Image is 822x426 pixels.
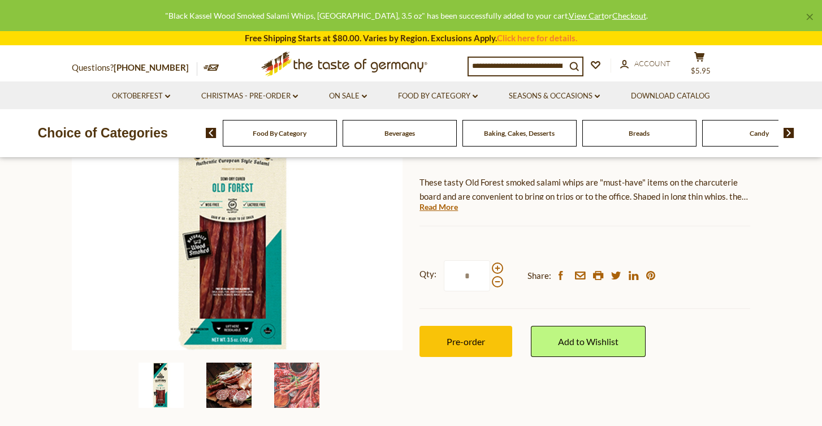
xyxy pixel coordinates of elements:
[631,90,710,102] a: Download Catalog
[274,363,319,408] img: Black Kassel Wood Smoked Salami Whips, Old Forest, 3.5 oz
[398,90,478,102] a: Food By Category
[419,267,436,281] strong: Qty:
[447,336,485,347] span: Pre-order
[509,90,600,102] a: Seasons & Occasions
[750,129,769,137] a: Candy
[72,19,403,350] img: Black Kassel Wood Smoked Salami Whips, Old Forest, 3.5 oz
[527,269,551,283] span: Share:
[634,59,670,68] span: Account
[253,129,306,137] a: Food By Category
[682,51,716,80] button: $5.95
[329,90,367,102] a: On Sale
[114,62,189,72] a: [PHONE_NUMBER]
[419,326,512,357] button: Pre-order
[72,61,197,75] p: Questions?
[484,129,555,137] a: Baking, Cakes, Desserts
[784,128,794,138] img: next arrow
[612,11,646,20] a: Checkout
[569,11,604,20] a: View Cart
[9,9,804,22] div: "Black Kassel Wood Smoked Salami Whips, [GEOGRAPHIC_DATA], 3.5 oz" has been successfully added to...
[419,201,458,213] a: Read More
[419,175,750,204] p: These tasty Old Forest smoked salami whips are "must-have" items on the charcuterie board and are...
[691,66,711,75] span: $5.95
[497,33,577,43] a: Click here for details.
[139,363,184,408] img: Black Kassel Wood Smoked Salami Whips, Old Forest, 3.5 oz
[629,129,650,137] a: Breads
[806,14,813,20] a: ×
[384,129,415,137] a: Beverages
[201,90,298,102] a: Christmas - PRE-ORDER
[531,326,646,357] a: Add to Wishlist
[112,90,170,102] a: Oktoberfest
[206,363,252,408] img: Black Kassel Wood Smoked Salami Whips, Old Forest, 3.5 oz
[444,260,490,291] input: Qty:
[620,58,670,70] a: Account
[206,128,217,138] img: previous arrow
